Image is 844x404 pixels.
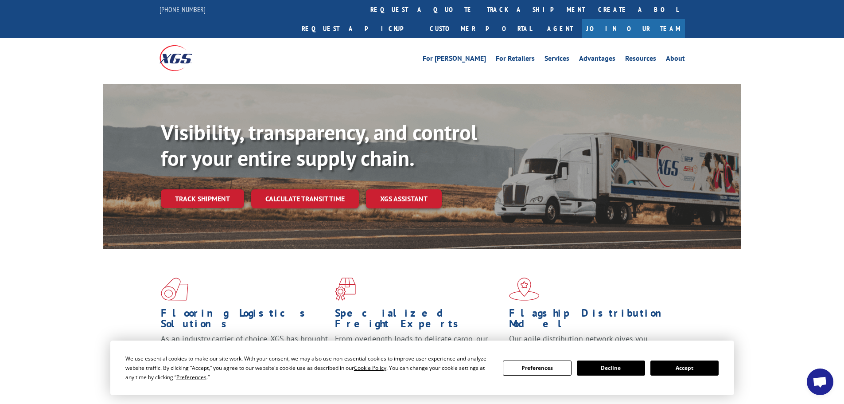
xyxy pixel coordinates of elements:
[176,373,206,381] span: Preferences
[582,19,685,38] a: Join Our Team
[159,5,206,14] a: [PHONE_NUMBER]
[509,278,540,301] img: xgs-icon-flagship-distribution-model-red
[423,55,486,65] a: For [PERSON_NAME]
[335,333,502,373] p: From overlength loads to delicate cargo, our experienced staff knows the best way to move your fr...
[161,118,477,172] b: Visibility, transparency, and control for your entire supply chain.
[354,364,386,372] span: Cookie Policy
[335,308,502,333] h1: Specialized Freight Experts
[503,361,571,376] button: Preferences
[366,189,442,208] a: XGS ASSISTANT
[650,361,719,376] button: Accept
[423,19,538,38] a: Customer Portal
[496,55,535,65] a: For Retailers
[579,55,615,65] a: Advantages
[161,333,328,365] span: As an industry carrier of choice, XGS has brought innovation and dedication to flooring logistics...
[509,308,677,333] h1: Flagship Distribution Model
[509,333,672,354] span: Our agile distribution network gives you nationwide inventory management on demand.
[335,278,356,301] img: xgs-icon-focused-on-flooring-red
[251,189,359,208] a: Calculate transit time
[125,354,492,382] div: We use essential cookies to make our site work. With your consent, we may also use non-essential ...
[110,341,734,395] div: Cookie Consent Prompt
[545,55,569,65] a: Services
[577,361,645,376] button: Decline
[538,19,582,38] a: Agent
[161,278,188,301] img: xgs-icon-total-supply-chain-intelligence-red
[161,189,244,208] a: Track shipment
[666,55,685,65] a: About
[625,55,656,65] a: Resources
[295,19,423,38] a: Request a pickup
[807,369,833,395] div: Open chat
[161,308,328,333] h1: Flooring Logistics Solutions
